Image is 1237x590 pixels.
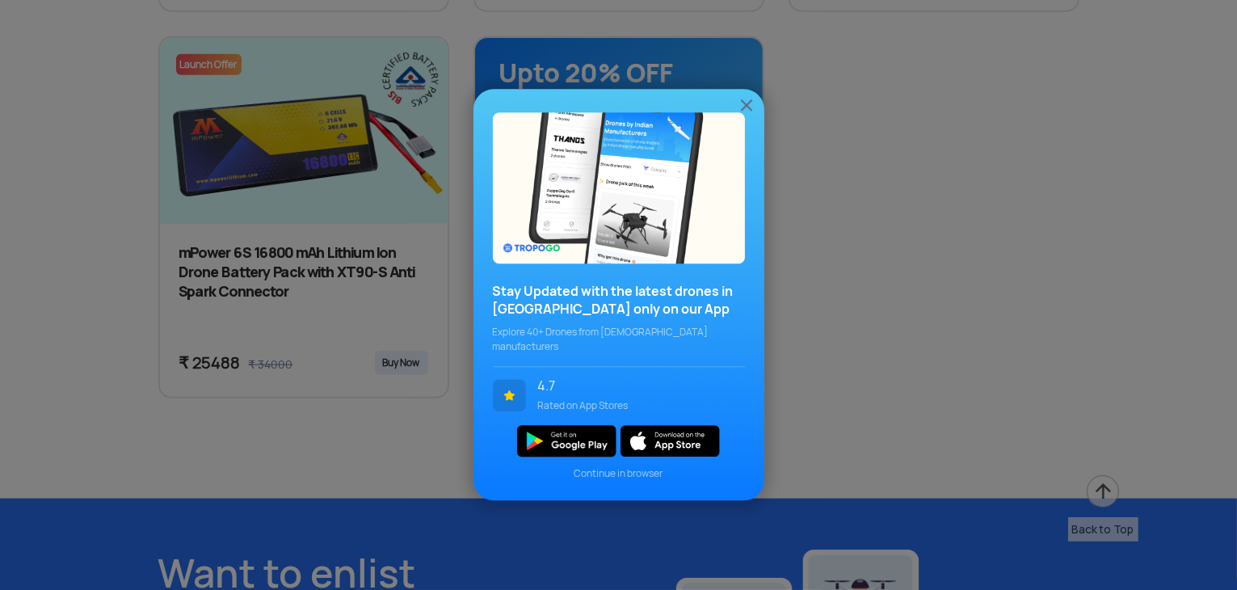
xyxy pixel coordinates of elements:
[538,398,733,413] span: Rated on App Stores
[493,379,526,411] img: ic_star.svg
[538,379,733,394] span: 4.7
[517,425,616,457] img: img_playstore.png
[621,425,720,457] img: ios_new.svg
[493,325,745,354] span: Explore 40+ Drones from [DEMOGRAPHIC_DATA] manufacturers
[493,467,745,482] span: Continue in browser
[737,95,756,115] img: ic_close.png
[493,283,745,318] h3: Stay Updated with the latest drones in [GEOGRAPHIC_DATA] only on our App
[493,112,745,263] img: bg_popupSky.png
